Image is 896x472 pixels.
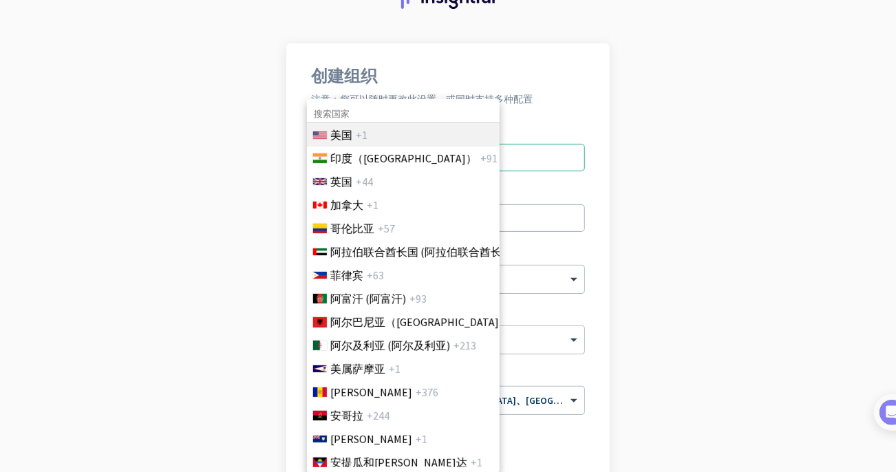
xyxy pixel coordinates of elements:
[330,128,352,142] font: 美国
[378,222,395,235] font: +57
[330,292,406,305] font: 阿富汗 (阿富汗)
[330,339,450,352] font: 阿尔及利亚 (阿尔及利亚)
[356,128,367,142] font: +1
[330,432,412,446] font: [PERSON_NAME]
[330,151,477,165] font: 印度（[GEOGRAPHIC_DATA]）
[367,268,384,282] font: +63
[480,151,498,165] font: +91
[330,175,352,189] font: 英国
[367,198,378,212] font: +1
[416,385,438,399] font: +376
[330,222,374,235] font: 哥伦比亚
[330,268,363,282] font: 菲律宾
[330,362,385,376] font: 美属萨摩亚
[330,385,412,399] font: [PERSON_NAME]
[454,339,476,352] font: +213
[356,175,373,189] font: +44
[330,198,363,212] font: 加拿大
[367,409,390,422] font: +244
[416,432,427,446] font: +1
[409,292,427,305] font: +93
[330,409,363,422] font: 安哥拉
[330,315,510,329] font: 阿尔巴尼亚（[GEOGRAPHIC_DATA]）
[389,362,401,376] font: +1
[330,245,516,259] font: 阿拉伯联合酋长国 (阿拉伯联合酋长国)
[471,455,482,469] font: +1
[307,105,500,123] input: 搜索国家
[330,455,467,469] font: 安提瓜和[PERSON_NAME]达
